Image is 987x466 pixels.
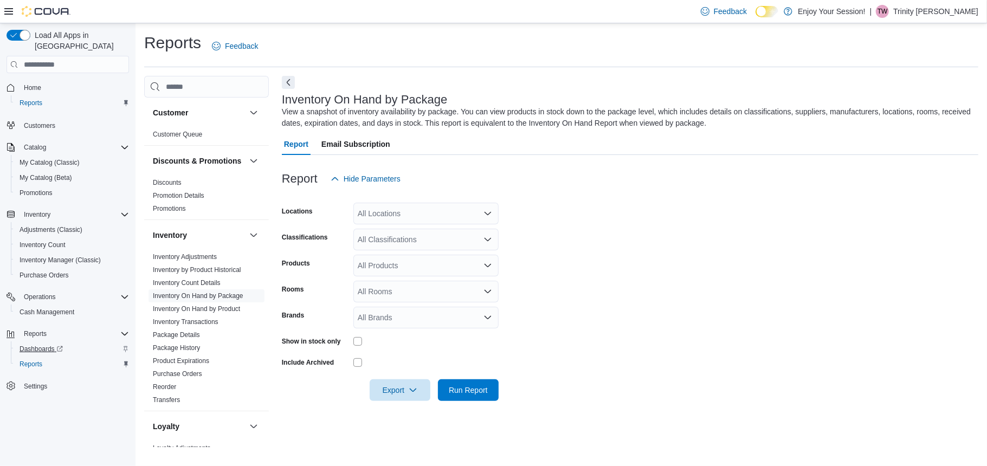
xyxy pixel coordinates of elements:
[153,318,218,326] a: Inventory Transactions
[247,154,260,167] button: Discounts & Promotions
[2,378,133,394] button: Settings
[153,107,245,118] button: Customer
[483,209,492,218] button: Open list of options
[11,95,133,111] button: Reports
[153,305,240,313] a: Inventory On Hand by Product
[20,327,51,340] button: Reports
[247,229,260,242] button: Inventory
[15,358,129,371] span: Reports
[247,420,260,433] button: Loyalty
[282,233,328,242] label: Classifications
[15,358,47,371] a: Reports
[20,118,129,132] span: Customers
[20,290,129,303] span: Operations
[20,119,60,132] a: Customers
[153,279,221,287] a: Inventory Count Details
[24,121,55,130] span: Customers
[20,81,129,94] span: Home
[153,204,186,213] span: Promotions
[208,35,262,57] a: Feedback
[153,421,245,432] button: Loyalty
[2,289,133,305] button: Operations
[20,141,50,154] button: Catalog
[282,93,448,106] h3: Inventory On Hand by Package
[282,207,313,216] label: Locations
[376,379,424,401] span: Export
[144,250,269,411] div: Inventory
[20,225,82,234] span: Adjustments (Classic)
[153,344,200,352] a: Package History
[15,223,87,236] a: Adjustments (Classic)
[153,396,180,404] a: Transfers
[15,186,57,199] a: Promotions
[15,238,70,251] a: Inventory Count
[153,421,179,432] h3: Loyalty
[370,379,430,401] button: Export
[15,269,73,282] a: Purchase Orders
[11,237,133,253] button: Inventory Count
[153,179,182,186] a: Discounts
[20,290,60,303] button: Operations
[153,292,243,300] a: Inventory On Hand by Package
[15,342,67,355] a: Dashboards
[11,155,133,170] button: My Catalog (Classic)
[153,156,245,166] button: Discounts & Promotions
[20,141,129,154] span: Catalog
[344,173,401,184] span: Hide Parameters
[20,189,53,197] span: Promotions
[153,370,202,378] span: Purchase Orders
[282,285,304,294] label: Rooms
[7,75,129,422] nav: Complex example
[153,253,217,261] span: Inventory Adjustments
[20,380,51,393] a: Settings
[153,383,176,391] a: Reorder
[11,341,133,357] a: Dashboards
[15,306,129,319] span: Cash Management
[11,268,133,283] button: Purchase Orders
[20,345,63,353] span: Dashboards
[321,133,390,155] span: Email Subscription
[282,337,341,346] label: Show in stock only
[483,261,492,270] button: Open list of options
[20,379,129,393] span: Settings
[326,168,405,190] button: Hide Parameters
[153,230,187,241] h3: Inventory
[24,293,56,301] span: Operations
[282,172,318,185] h3: Report
[282,358,334,367] label: Include Archived
[483,235,492,244] button: Open list of options
[878,5,888,18] span: TW
[438,379,499,401] button: Run Report
[153,156,241,166] h3: Discounts & Promotions
[24,329,47,338] span: Reports
[20,81,46,94] a: Home
[20,208,129,221] span: Inventory
[756,6,778,17] input: Dark Mode
[15,96,129,109] span: Reports
[15,171,76,184] a: My Catalog (Beta)
[20,308,74,316] span: Cash Management
[11,305,133,320] button: Cash Management
[11,222,133,237] button: Adjustments (Classic)
[153,130,202,139] span: Customer Queue
[153,444,211,452] a: Loyalty Adjustments
[24,210,50,219] span: Inventory
[696,1,751,22] a: Feedback
[15,171,129,184] span: My Catalog (Beta)
[225,41,258,51] span: Feedback
[22,6,70,17] img: Cova
[20,99,42,107] span: Reports
[153,205,186,212] a: Promotions
[20,256,101,264] span: Inventory Manager (Classic)
[893,5,978,18] p: Trinity [PERSON_NAME]
[15,156,129,169] span: My Catalog (Classic)
[15,238,129,251] span: Inventory Count
[153,230,245,241] button: Inventory
[153,444,211,452] span: Loyalty Adjustments
[153,192,204,199] a: Promotion Details
[15,306,79,319] a: Cash Management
